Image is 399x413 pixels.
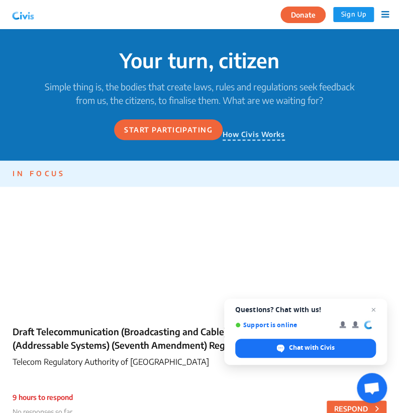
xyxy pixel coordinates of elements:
p: Simple thing is, the bodies that create laws, rules and regulations seek feedback from us, the ci... [40,80,359,107]
button: Donate [280,7,326,23]
button: Start participating [114,119,223,140]
p: Draft Telecommunication (Broadcasting and Cable) Services Interconnection (Addressable Systems) (... [13,325,386,352]
img: navlogo.png [10,7,36,22]
button: Sign Up [333,7,374,22]
div: Open chat [357,373,387,403]
p: IN FOCUS [13,168,399,179]
a: Donate [280,9,333,19]
span: Questions? Chat with us! [235,306,376,314]
span: Support is online [235,321,332,329]
span: Close chat [367,304,379,316]
span: Chat with Civis [289,343,335,352]
p: 9 hours to respond [13,392,73,402]
p: Telecom Regulatory Authority of [GEOGRAPHIC_DATA] [13,356,386,368]
div: Chat with Civis [235,339,376,358]
p: Your turn, citizen [40,49,359,72]
p: How Civis Works [223,129,285,141]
